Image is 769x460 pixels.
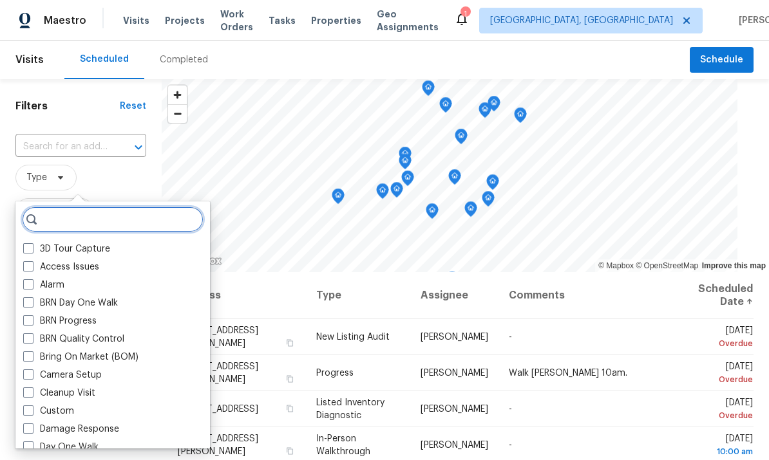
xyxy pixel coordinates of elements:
th: Scheduled Date ↑ [671,272,754,319]
span: Work Orders [220,8,253,33]
div: Completed [160,53,208,66]
span: [DATE] [681,326,753,350]
div: Map marker [426,203,439,223]
label: Cleanup Visit [23,387,95,400]
button: Schedule [690,47,754,73]
div: 10:00 am [681,445,753,458]
button: Open [129,138,147,156]
label: Day One Walk [23,441,99,454]
span: [STREET_ADDRESS][PERSON_NAME] [178,434,258,456]
div: Overdue [681,409,753,422]
div: Reset [120,100,146,113]
label: BRN Quality Control [23,333,124,345]
span: New Listing Audit [316,333,390,342]
div: Map marker [446,271,459,291]
span: [STREET_ADDRESS] [178,405,258,414]
label: Camera Setup [23,369,102,382]
div: Map marker [464,201,477,221]
div: Map marker [482,191,495,211]
a: OpenStreetMap [636,261,698,270]
label: Bring On Market (BOM) [23,351,138,363]
canvas: Map [162,79,737,272]
label: Alarm [23,279,64,291]
span: - [509,333,512,342]
button: Zoom in [168,86,187,104]
span: [PERSON_NAME] [421,441,488,450]
span: - [509,441,512,450]
a: Improve this map [702,261,766,270]
div: Map marker [455,129,468,149]
th: Address [177,272,306,319]
span: [PERSON_NAME] [421,369,488,378]
label: Access Issues [23,261,99,273]
span: [DATE] [681,398,753,422]
label: 3D Tour Capture [23,243,110,255]
input: Search for an address... [15,137,110,157]
span: Progress [316,369,354,378]
label: Custom [23,405,74,418]
th: Comments [498,272,671,319]
h1: Filters [15,100,120,113]
button: Copy Address [284,337,296,349]
span: Properties [311,14,361,27]
div: Map marker [448,169,461,189]
button: Copy Address [284,373,296,385]
div: Map marker [376,183,389,203]
div: Map marker [486,174,499,194]
span: Tasks [269,16,296,25]
span: Walk [PERSON_NAME] 10am. [509,369,627,378]
label: BRN Day One Walk [23,297,118,309]
span: [STREET_ADDRESS][PERSON_NAME] [178,326,258,348]
span: [STREET_ADDRESS][PERSON_NAME] [178,362,258,384]
div: Map marker [399,147,412,167]
button: Copy Address [284,445,296,457]
div: Overdue [681,337,753,350]
div: Map marker [439,97,452,117]
div: Scheduled [80,53,129,66]
div: Map marker [332,189,345,208]
span: Zoom out [168,105,187,123]
div: Map marker [422,80,435,100]
div: Map marker [479,102,491,122]
div: Overdue [681,373,753,386]
th: Assignee [410,272,498,319]
div: Map marker [488,96,500,116]
a: Mapbox [598,261,634,270]
span: Maestro [44,14,86,27]
span: [GEOGRAPHIC_DATA], [GEOGRAPHIC_DATA] [490,14,673,27]
span: [PERSON_NAME] [421,405,488,414]
span: Visits [15,46,44,74]
span: [DATE] [681,434,753,458]
span: Type [26,171,47,184]
span: Geo Assignments [377,8,439,33]
span: - [509,405,512,414]
div: 1 [460,8,470,21]
span: Schedule [700,52,743,68]
span: Listed Inventory Diagnostic [316,398,384,420]
div: Map marker [514,107,527,127]
span: In-Person Walkthrough [316,434,370,456]
div: Map marker [390,182,403,202]
label: Damage Response [23,423,119,436]
button: Copy Address [284,403,296,414]
label: BRN Progress [23,315,97,327]
div: Map marker [401,170,414,190]
button: Zoom out [168,104,187,123]
div: Map marker [399,154,412,174]
span: [DATE] [681,362,753,386]
span: Projects [165,14,205,27]
th: Type [306,272,410,319]
span: Visits [123,14,149,27]
span: [PERSON_NAME] [421,333,488,342]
